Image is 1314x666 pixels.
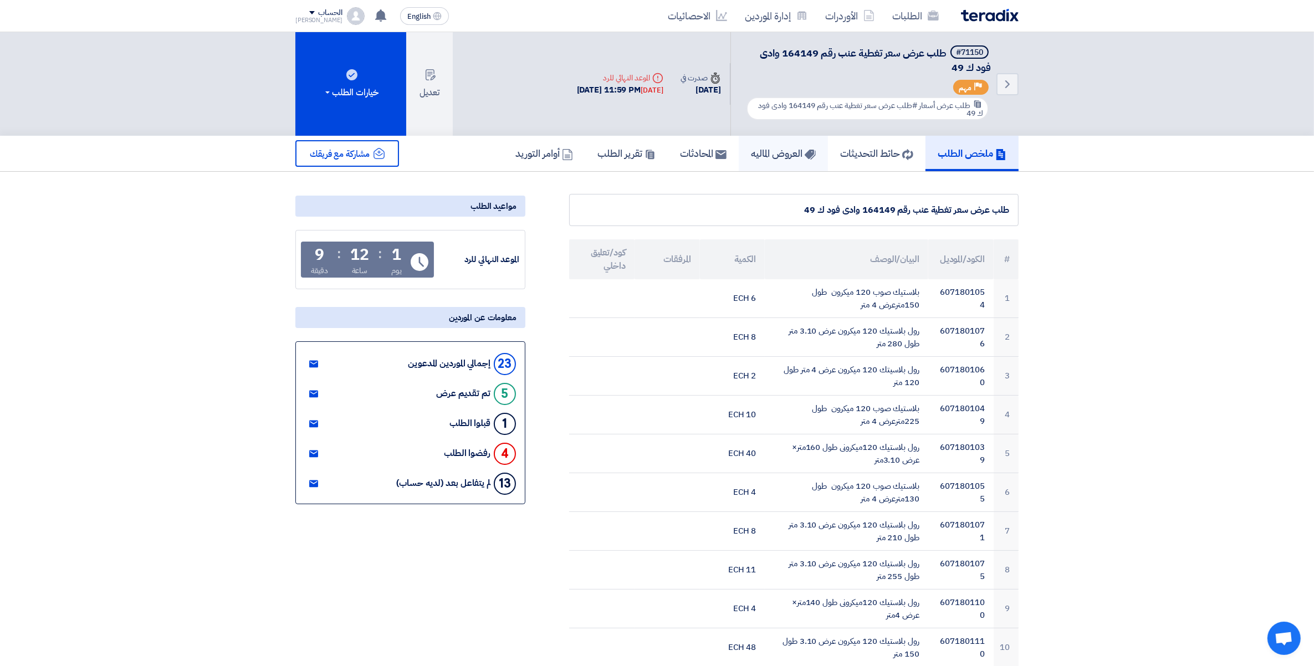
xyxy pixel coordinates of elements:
span: مشاركة مع فريقك [310,147,370,161]
div: 9 [315,247,324,263]
div: الموعد النهائي للرد [577,72,663,84]
a: الأوردرات [816,3,883,29]
td: رول بلاستيك 120 ميكرون عرض 3.10 متر طول 255 متر [765,551,928,590]
div: رفضوا الطلب [444,448,490,459]
div: مواعيد الطلب [295,196,525,217]
td: رول بلاستيك 120ميكرونى طول 160متر× عرض 3.10متر [765,434,928,473]
td: 6 ECH [700,279,765,318]
td: 2 ECH [700,357,765,396]
span: #طلب عرض سعر تغطية عنب رقم 164149 وادى فود ك 49 [758,100,983,119]
td: 6071801039 [928,434,994,473]
div: الحساب [318,8,342,18]
td: 7 [994,512,1019,551]
td: 2 [994,318,1019,357]
div: إجمالي الموردين المدعوين [408,358,490,369]
h5: أوامر التوريد [515,147,573,160]
div: [DATE] [681,84,721,96]
th: كود/تعليق داخلي [569,239,635,279]
td: رول بلاستيك 120ميكرونى طول 140متر× عرض 4متر [765,590,928,628]
span: طلب عرض سعر تغطية عنب رقم 164149 وادى فود ك 49 [760,45,991,75]
div: خيارات الطلب [323,86,379,99]
span: English [407,13,431,21]
a: الاحصائيات [659,3,736,29]
div: الموعد النهائي للرد [436,253,519,266]
div: #71150 [956,49,983,57]
td: 8 [994,551,1019,590]
a: العروض الماليه [739,136,828,171]
a: ملخص الطلب [926,136,1019,171]
td: بلاستيك صوب 120 ميكرون طول 225مترعرض 4 متر [765,396,928,434]
td: 5 [994,434,1019,473]
td: بلاستيك صوب 120 ميكرون طول 150مترعرض 4 متر [765,279,928,318]
div: 12 [350,247,369,263]
td: رول بلاستيك 120 ميكرون عرض 3.10 متر طول 210 متر [765,512,928,551]
td: 8 ECH [700,318,765,357]
div: صدرت في [681,72,721,84]
td: 6071801071 [928,512,994,551]
td: 6071801055 [928,473,994,512]
th: الكمية [700,239,765,279]
a: إدارة الموردين [736,3,816,29]
td: 6071801054 [928,279,994,318]
div: معلومات عن الموردين [295,307,525,328]
td: 4 ECH [700,473,765,512]
td: 6071801060 [928,357,994,396]
div: 1 [494,413,516,435]
td: بلاستيك صوب 120 ميكرون طول 130مترعرض 4 متر [765,473,928,512]
div: دقيقة [311,265,328,276]
th: الكود/الموديل [928,239,994,279]
a: أوامر التوريد [503,136,585,171]
div: [DATE] 11:59 PM [577,84,663,96]
th: البيان/الوصف [765,239,928,279]
button: تعديل [406,32,453,136]
h5: ملخص الطلب [938,147,1006,160]
h5: العروض الماليه [751,147,816,160]
div: طلب عرض سعر تغطية عنب رقم 164149 وادى فود ك 49 [579,203,1009,217]
td: 8 ECH [700,512,765,551]
a: الطلبات [883,3,948,29]
img: profile_test.png [347,7,365,25]
td: 6071801075 [928,551,994,590]
h5: المحادثات [680,147,727,160]
button: English [400,7,449,25]
div: : [337,244,341,264]
h5: طلب عرض سعر تغطية عنب رقم 164149 وادى فود ك 49 [744,45,991,74]
div: يوم [391,265,402,276]
td: 11 ECH [700,551,765,590]
div: 4 [494,443,516,465]
td: 9 [994,590,1019,628]
div: تم تقديم عرض [436,388,490,399]
td: 3 [994,357,1019,396]
button: خيارات الطلب [295,32,406,136]
td: 40 ECH [700,434,765,473]
span: مهم [959,83,972,93]
td: 6 [994,473,1019,512]
td: 6071801100 [928,590,994,628]
div: 23 [494,353,516,375]
div: 13 [494,473,516,495]
h5: تقرير الطلب [597,147,656,160]
td: رول بلاستيك 120 ميكرون عرض 3.10 متر طول 280 متر [765,318,928,357]
td: 10 ECH [700,396,765,434]
a: Open chat [1267,622,1301,655]
span: طلب عرض أسعار [919,100,970,111]
td: 4 ECH [700,590,765,628]
div: 5 [494,383,516,405]
td: 4 [994,396,1019,434]
a: حائط التحديثات [828,136,926,171]
th: # [994,239,1019,279]
h5: حائط التحديثات [840,147,913,160]
div: : [378,244,382,264]
img: Teradix logo [961,9,1019,22]
a: المحادثات [668,136,739,171]
td: 6071801076 [928,318,994,357]
div: قبلوا الطلب [449,418,490,429]
td: 6071801049 [928,396,994,434]
th: المرفقات [635,239,700,279]
td: رول بلاسيتك 120 ميكرون عرض 4 متر طول 120 متر [765,357,928,396]
div: 1 [392,247,401,263]
div: لم يتفاعل بعد (لديه حساب) [396,478,490,489]
div: ساعة [352,265,368,276]
td: 1 [994,279,1019,318]
a: تقرير الطلب [585,136,668,171]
